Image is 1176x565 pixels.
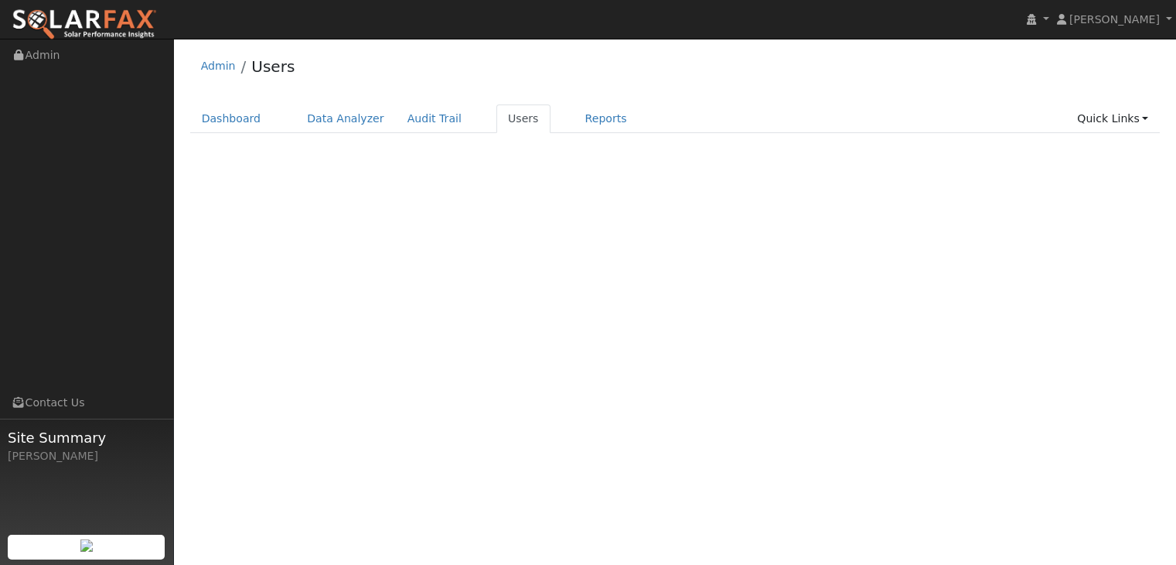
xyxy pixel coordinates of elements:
a: Dashboard [190,104,273,133]
a: Reports [574,104,639,133]
a: Data Analyzer [295,104,396,133]
a: Admin [201,60,236,72]
a: Users [251,57,295,76]
span: Site Summary [8,427,165,448]
span: [PERSON_NAME] [1069,13,1160,26]
div: [PERSON_NAME] [8,448,165,464]
a: Audit Trail [396,104,473,133]
a: Users [496,104,551,133]
img: SolarFax [12,9,157,41]
img: retrieve [80,539,93,552]
a: Quick Links [1065,104,1160,133]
